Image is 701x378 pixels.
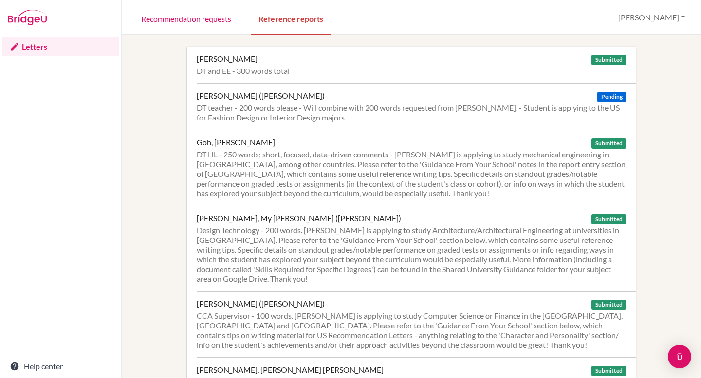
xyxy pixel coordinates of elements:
[197,137,275,147] div: Goh, [PERSON_NAME]
[197,47,636,83] a: [PERSON_NAME] Submitted DT and EE - 300 words total
[197,299,325,309] div: [PERSON_NAME] ([PERSON_NAME])
[251,1,331,35] a: Reference reports
[614,8,689,27] button: [PERSON_NAME]
[197,291,636,357] a: [PERSON_NAME] ([PERSON_NAME]) Submitted CCA Supervisor - 100 words. [PERSON_NAME] is applying to ...
[197,365,384,375] div: [PERSON_NAME], [PERSON_NAME] [PERSON_NAME]
[197,150,626,198] div: DT HL - 250 words; short, focused, data-driven comments - [PERSON_NAME] is applying to study mech...
[591,366,626,376] span: Submitted
[668,345,691,368] div: Open Intercom Messenger
[597,92,626,102] span: Pending
[197,206,636,291] a: [PERSON_NAME], My [PERSON_NAME] ([PERSON_NAME]) Submitted Design Technology - 200 words. [PERSON_...
[197,83,636,130] a: [PERSON_NAME] ([PERSON_NAME]) Pending DT teacher - 200 words please - Will combine with 200 words...
[197,311,626,350] div: CCA Supervisor - 100 words. [PERSON_NAME] is applying to study Computer Science or Finance in the...
[2,37,119,56] a: Letters
[591,300,626,310] span: Submitted
[2,357,119,376] a: Help center
[8,10,47,25] img: Bridge-U
[197,66,626,76] div: DT and EE - 300 words total
[197,54,258,64] div: [PERSON_NAME]
[197,225,626,284] div: Design Technology - 200 words. [PERSON_NAME] is applying to study Architecture/Architectural Engi...
[591,138,626,149] span: Submitted
[197,130,636,206] a: Goh, [PERSON_NAME] Submitted DT HL - 250 words; short, focused, data-driven comments - [PERSON_NA...
[591,214,626,224] span: Submitted
[197,91,325,101] div: [PERSON_NAME] ([PERSON_NAME])
[133,1,239,35] a: Recommendation requests
[197,103,626,122] div: DT teacher - 200 words please - Will combine with 200 words requested from [PERSON_NAME]. - Stude...
[591,55,626,65] span: Submitted
[197,213,401,223] div: [PERSON_NAME], My [PERSON_NAME] ([PERSON_NAME])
